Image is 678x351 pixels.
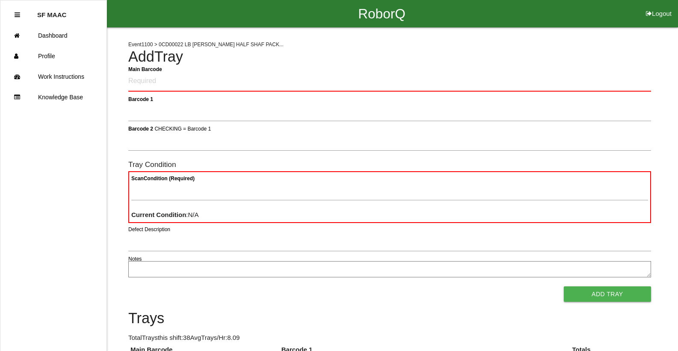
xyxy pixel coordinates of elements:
span: Event 1100 > 0CD00022 LB [PERSON_NAME] HALF SHAF PACK... [128,42,284,48]
p: SF MAAC [37,5,66,18]
button: Add Tray [564,286,651,302]
h4: Trays [128,310,651,327]
b: Barcode 2 [128,125,153,131]
div: Close [15,5,20,25]
p: Total Trays this shift: 38 Avg Trays /Hr: 8.09 [128,333,651,343]
span: : N/A [131,211,199,218]
h6: Tray Condition [128,161,651,169]
input: Required [128,71,651,92]
a: Work Instructions [0,66,107,87]
span: CHECKING = Barcode 1 [154,125,211,131]
a: Profile [0,46,107,66]
a: Dashboard [0,25,107,46]
b: Barcode 1 [128,96,153,102]
a: Knowledge Base [0,87,107,107]
h4: Add Tray [128,49,651,65]
b: Main Barcode [128,66,162,72]
b: Scan Condition (Required) [131,175,195,181]
label: Notes [128,255,142,263]
label: Defect Description [128,226,170,233]
b: Current Condition [131,211,186,218]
